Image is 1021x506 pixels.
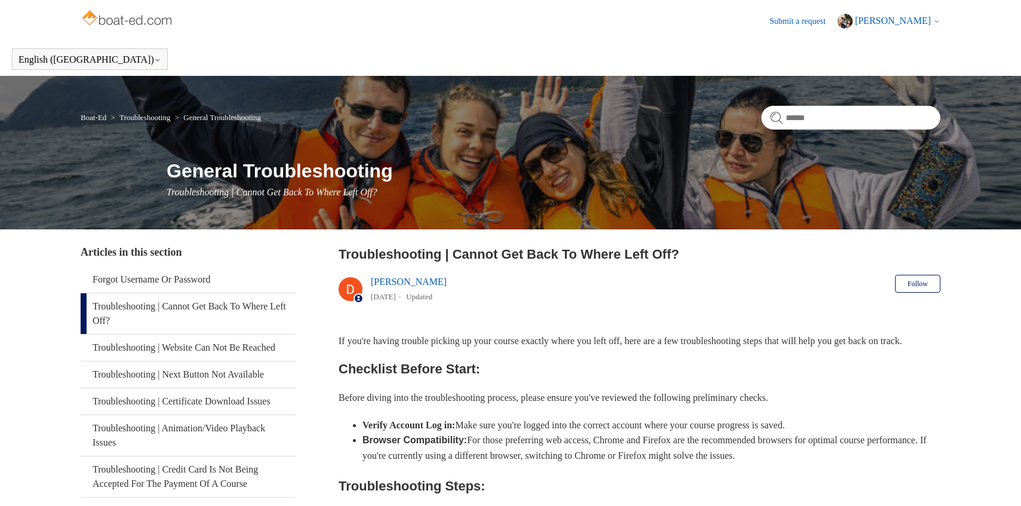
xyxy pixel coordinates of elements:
a: Boat-Ed [81,113,106,122]
h2: Troubleshooting | Cannot Get Back To Where Left Off? [339,244,940,264]
span: [PERSON_NAME] [855,16,931,26]
strong: Verify Account Log in: [362,420,455,430]
span: Troubleshooting | Cannot Get Back To Where Left Off? [167,187,377,197]
a: Troubleshooting | Certificate Download Issues [81,388,296,415]
h2: Checklist Before Start: [339,358,940,379]
a: Troubleshooting | Credit Card Is Not Being Accepted For The Payment Of A Course [81,456,296,497]
a: General Troubleshooting [183,113,261,122]
a: Troubleshooting | Website Can Not Be Reached [81,335,296,361]
a: Forgot Username Or Password [81,266,296,293]
li: Updated [406,292,432,301]
li: Boat-Ed [81,113,109,122]
div: Live chat [981,466,1012,497]
img: Boat-Ed Help Center home page [81,7,176,31]
p: Before diving into the troubleshooting process, please ensure you've reviewed the following preli... [339,390,940,406]
li: Troubleshooting [109,113,173,122]
li: General Troubleshooting [173,113,261,122]
a: Troubleshooting | Cannot Get Back To Where Left Off? [81,293,296,334]
a: Submit a request [770,15,838,27]
h1: General Troubleshooting [167,157,940,185]
button: [PERSON_NAME] [838,14,940,29]
a: [PERSON_NAME] [371,277,447,287]
button: Follow Article [895,275,940,293]
h2: Troubleshooting Steps: [339,476,940,496]
strong: Browser Compatibility: [362,435,467,445]
span: Articles in this section [81,246,182,258]
a: Troubleshooting [119,113,170,122]
p: If you're having trouble picking up your course exactly where you left off, here are a few troubl... [339,333,940,349]
a: Troubleshooting | Animation/Video Playback Issues [81,415,296,456]
a: Troubleshooting | Next Button Not Available [81,361,296,388]
li: For those preferring web access, Chrome and Firefox are the recommended browsers for optimal cour... [362,433,940,463]
time: 05/14/2024, 13:31 [371,292,396,301]
button: English ([GEOGRAPHIC_DATA]) [19,54,161,65]
li: Make sure you're logged into the correct account where your course progress is saved. [362,418,940,433]
input: Search [761,106,940,130]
